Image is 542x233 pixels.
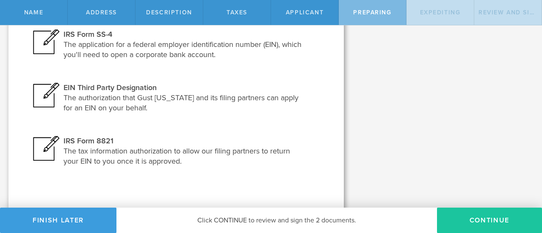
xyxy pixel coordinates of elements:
[64,146,301,166] div: The tax information authorization to allow our filing partners to return your EIN to you once it ...
[64,82,301,93] div: EIN Third Party Designation
[286,9,324,16] span: Applicant
[197,216,356,225] span: Click CONTINUE to review and sign the 2 documents.
[86,9,117,16] span: Address
[478,9,539,16] span: Review and Sign
[227,9,247,16] span: Taxes
[64,93,301,113] div: The authorization that Gust [US_STATE] and its filing partners can apply for an EIN on your behalf.
[64,29,301,39] div: IRS Form SS-4
[420,9,461,16] span: Expediting
[64,39,301,60] div: The application for a federal employer identification number (EIN), which you'll need to open a c...
[353,9,391,16] span: Preparing
[500,167,542,208] iframe: Chat Widget
[24,9,43,16] span: Name
[64,136,301,146] div: IRS Form 8821
[437,208,542,233] button: Continue
[146,9,192,16] span: Description
[500,167,542,208] div: Widget de chat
